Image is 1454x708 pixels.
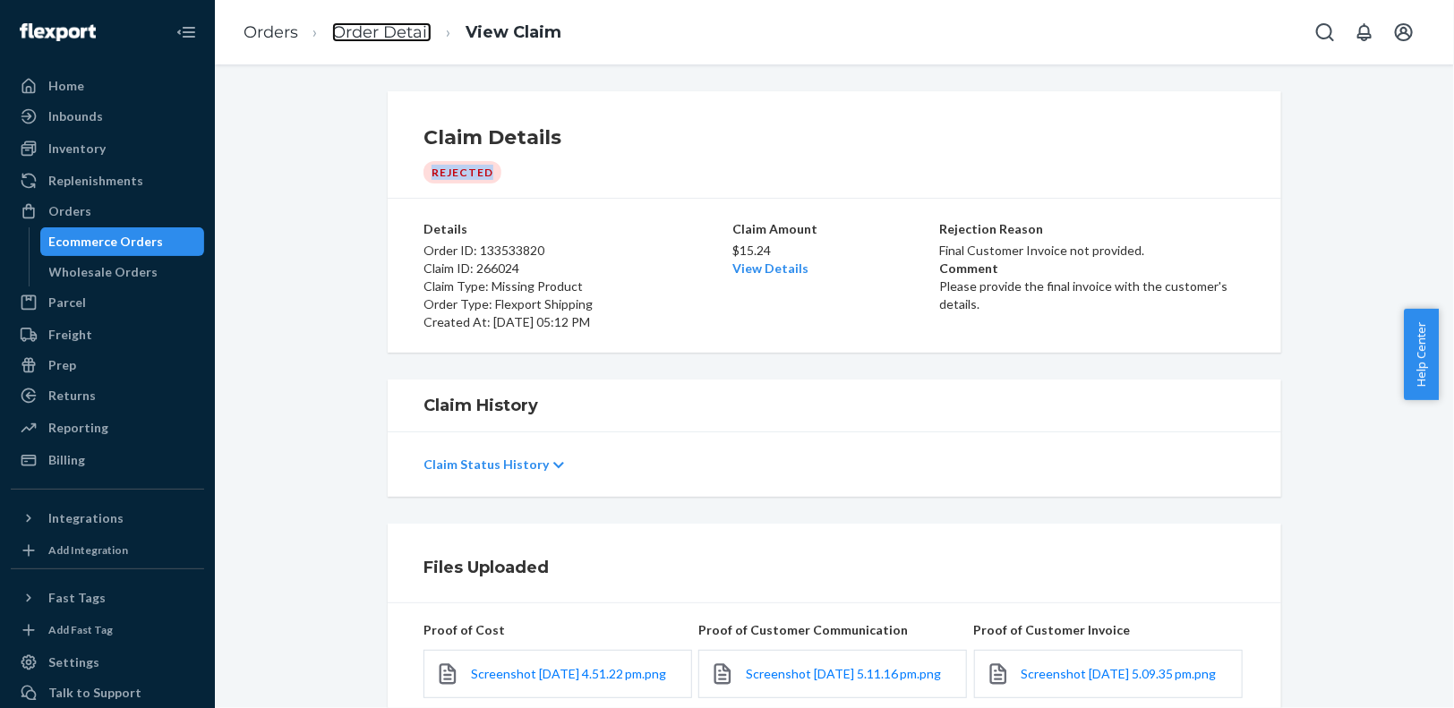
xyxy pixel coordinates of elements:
[48,589,106,607] div: Fast Tags
[698,621,970,639] p: Proof of Customer Communication
[48,684,141,702] div: Talk to Support
[11,197,204,226] a: Orders
[746,665,941,683] a: Screenshot [DATE] 5.11.16 pm.png
[11,504,204,533] button: Integrations
[423,456,549,473] p: Claim Status History
[940,260,1245,277] p: Comment
[1307,14,1343,50] button: Open Search Box
[48,202,91,220] div: Orders
[732,242,937,260] p: $15.24
[11,648,204,677] a: Settings
[229,6,576,59] ol: breadcrumbs
[11,619,204,641] a: Add Fast Tag
[732,260,808,276] a: View Details
[11,134,204,163] a: Inventory
[40,258,205,286] a: Wholesale Orders
[471,666,666,681] span: Screenshot [DATE] 4.51.22 pm.png
[1022,666,1217,681] span: Screenshot [DATE] 5.09.35 pm.png
[11,288,204,317] a: Parcel
[168,14,204,50] button: Close Navigation
[49,233,164,251] div: Ecommerce Orders
[423,295,729,313] p: Order Type: Flexport Shipping
[423,260,729,277] p: Claim ID: 266024
[11,446,204,474] a: Billing
[466,22,561,42] a: View Claim
[11,72,204,100] a: Home
[732,220,937,238] p: Claim Amount
[471,665,666,683] a: Screenshot [DATE] 4.51.22 pm.png
[940,220,1245,238] p: Rejection Reason
[48,509,124,527] div: Integrations
[974,621,1245,639] p: Proof of Customer Invoice
[20,23,96,41] img: Flexport logo
[48,172,143,190] div: Replenishments
[40,227,205,256] a: Ecommerce Orders
[48,356,76,374] div: Prep
[11,351,204,380] a: Prep
[11,414,204,442] a: Reporting
[11,678,204,707] a: Talk to Support
[11,381,204,410] a: Returns
[48,622,113,637] div: Add Fast Tag
[244,22,298,42] a: Orders
[423,621,695,639] p: Proof of Cost
[11,540,204,561] a: Add Integration
[1022,665,1217,683] a: Screenshot [DATE] 5.09.35 pm.png
[423,124,1245,152] h1: Claim Details
[48,107,103,125] div: Inbounds
[1386,14,1422,50] button: Open account menu
[423,220,729,238] p: Details
[48,419,108,437] div: Reporting
[332,22,432,42] a: Order Detail
[48,451,85,469] div: Billing
[423,277,729,295] p: Claim Type: Missing Product
[1347,14,1382,50] button: Open notifications
[11,166,204,195] a: Replenishments
[940,242,1245,260] p: Final Customer Invoice not provided.
[48,653,99,671] div: Settings
[49,263,158,281] div: Wholesale Orders
[1404,309,1439,400] button: Help Center
[746,666,941,681] span: Screenshot [DATE] 5.11.16 pm.png
[940,277,1245,313] p: Please provide the final invoice with the customer's details.
[423,556,1245,579] h1: Files Uploaded
[48,77,84,95] div: Home
[48,140,106,158] div: Inventory
[11,102,204,131] a: Inbounds
[48,387,96,405] div: Returns
[11,584,204,612] button: Fast Tags
[423,394,1245,417] h1: Claim History
[48,294,86,311] div: Parcel
[48,326,92,344] div: Freight
[11,320,204,349] a: Freight
[48,542,128,558] div: Add Integration
[423,313,729,331] p: Created At: [DATE] 05:12 PM
[423,161,501,183] div: Rejected
[423,242,729,260] p: Order ID: 133533820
